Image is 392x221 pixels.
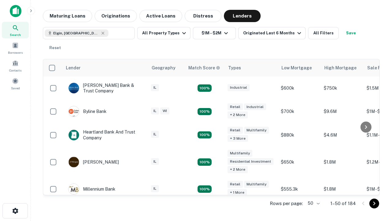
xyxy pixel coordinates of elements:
div: IL [151,185,159,192]
th: Capitalize uses an advanced AI algorithm to match your search with the best lender. The match sco... [185,59,224,76]
div: Low Mortgage [281,64,312,72]
td: $650k [278,147,321,178]
div: High Mortgage [324,64,356,72]
div: IL [151,84,159,91]
div: Multifamily [244,127,269,134]
td: $1.8M [321,147,364,178]
td: $1.8M [321,177,364,201]
th: Types [224,59,278,76]
div: Lender [66,64,81,72]
img: picture [69,157,79,167]
img: picture [69,184,79,194]
div: Matching Properties: 16, hasApolloMatch: undefined [198,185,212,193]
div: Millennium Bank [68,184,115,195]
div: + 2 more [228,111,248,118]
img: capitalize-icon.png [10,5,21,17]
img: picture [69,83,79,93]
th: Lender [62,59,148,76]
div: Retail [228,127,243,134]
span: Borrowers [8,50,23,55]
td: $4.6M [321,123,364,146]
img: picture [69,130,79,140]
td: $750k [321,76,364,100]
th: High Mortgage [321,59,364,76]
td: $555.3k [278,177,321,201]
img: picture [69,106,79,117]
iframe: Chat Widget [361,172,392,201]
div: Geography [152,64,175,72]
div: Industrial [228,84,250,91]
button: Save your search to get updates of matches that match your search criteria. [341,27,361,39]
div: WI [160,107,169,114]
div: Matching Properties: 19, hasApolloMatch: undefined [198,108,212,115]
div: Multifamily [228,150,252,157]
div: Matching Properties: 25, hasApolloMatch: undefined [198,158,212,166]
button: Go to next page [369,199,379,208]
div: Matching Properties: 28, hasApolloMatch: undefined [198,84,212,92]
td: $9.6M [321,100,364,123]
div: IL [151,107,159,114]
div: Matching Properties: 19, hasApolloMatch: undefined [198,131,212,139]
span: Contacts [9,68,21,73]
h6: Match Score [188,64,219,71]
div: Multifamily [244,181,269,188]
button: Originations [95,10,137,22]
button: Active Loans [139,10,182,22]
div: Types [228,64,241,72]
div: Capitalize uses an advanced AI algorithm to match your search with the best lender. The match sco... [188,64,220,71]
div: + 3 more [228,135,248,142]
td: $880k [278,123,321,146]
span: Saved [11,86,20,91]
span: Search [10,32,21,37]
th: Low Mortgage [278,59,321,76]
button: Reset [45,42,65,54]
div: IL [151,158,159,165]
button: Originated Last 6 Months [238,27,306,39]
p: 1–50 of 184 [330,200,356,207]
a: Borrowers [2,40,29,56]
div: 50 [305,199,321,208]
p: Rows per page: [270,200,303,207]
div: Heartland Bank And Trust Company [68,129,142,140]
div: + 2 more [228,166,248,173]
th: Geography [148,59,185,76]
div: [PERSON_NAME] Bank & Trust Company [68,83,142,94]
div: Residential Investment [228,158,273,165]
div: IL [151,131,159,138]
div: Retail [228,103,243,110]
div: Retail [228,181,243,188]
button: Lenders [224,10,261,22]
a: Search [2,22,29,38]
td: $600k [278,76,321,100]
button: Distress [185,10,221,22]
div: Originated Last 6 Months [243,29,303,37]
button: $1M - $2M [193,27,236,39]
span: Elgin, [GEOGRAPHIC_DATA], [GEOGRAPHIC_DATA] [53,30,99,36]
button: All Filters [308,27,339,39]
button: All Property Types [137,27,190,39]
div: Industrial [244,103,266,110]
button: Maturing Loans [43,10,92,22]
div: [PERSON_NAME] [68,157,119,168]
td: $700k [278,100,321,123]
a: Saved [2,75,29,92]
div: + 1 more [228,189,247,196]
a: Contacts [2,57,29,74]
div: Byline Bank [68,106,107,117]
